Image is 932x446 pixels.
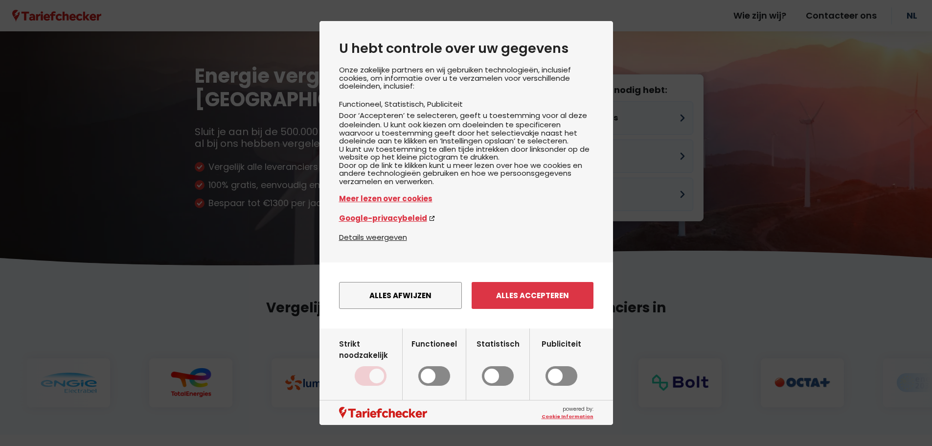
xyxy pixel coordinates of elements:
li: Statistisch [385,99,427,109]
a: Meer lezen over cookies [339,193,593,204]
label: Publiciteit [542,338,581,386]
a: Google-privacybeleid [339,212,593,224]
li: Publiciteit [427,99,463,109]
li: Functioneel [339,99,385,109]
div: menu [319,262,613,329]
label: Functioneel [411,338,457,386]
button: Details weergeven [339,232,407,243]
span: powered by: [542,405,593,420]
img: logo [339,407,427,419]
label: Statistisch [477,338,520,386]
a: Cookie Information [542,413,593,420]
button: Alles accepteren [472,282,593,309]
label: Strikt noodzakelijk [339,338,402,386]
h2: U hebt controle over uw gegevens [339,41,593,56]
div: Onze zakelijke partners en wij gebruiken technologieën, inclusief cookies, om informatie over u t... [339,66,593,232]
button: Alles afwijzen [339,282,462,309]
